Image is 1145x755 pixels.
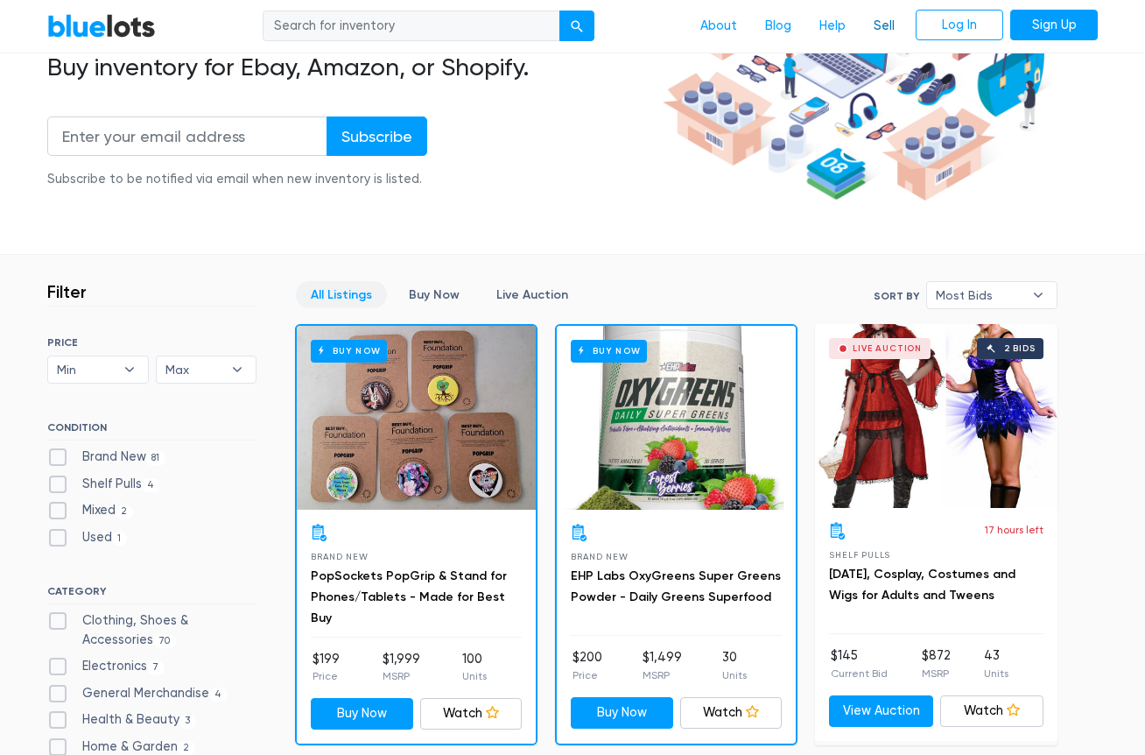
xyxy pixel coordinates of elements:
[481,281,583,308] a: Live Auction
[922,666,951,681] p: MSRP
[178,741,195,755] span: 2
[296,281,387,308] a: All Listings
[313,650,340,685] li: $199
[383,668,420,684] p: MSRP
[47,281,87,302] h3: Filter
[722,648,747,683] li: 30
[47,475,160,494] label: Shelf Pulls
[686,10,751,43] a: About
[571,697,673,729] a: Buy Now
[805,10,860,43] a: Help
[112,532,127,546] span: 1
[572,648,602,683] li: $200
[1020,282,1057,308] b: ▾
[47,585,256,604] h6: CATEGORY
[916,10,1003,41] a: Log In
[831,646,888,681] li: $145
[165,356,223,383] span: Max
[311,340,387,362] h6: Buy Now
[47,336,256,349] h6: PRICE
[47,684,228,703] label: General Merchandise
[853,344,922,353] div: Live Auction
[1004,344,1036,353] div: 2 bids
[984,646,1008,681] li: 43
[571,568,781,604] a: EHP Labs OxyGreens Super Greens Powder - Daily Greens Superfood
[940,695,1044,727] a: Watch
[57,356,115,383] span: Min
[147,660,165,674] span: 7
[111,356,148,383] b: ▾
[47,53,657,82] h2: Buy inventory for Ebay, Amazon, or Shopify.
[146,451,165,465] span: 81
[47,448,165,467] label: Brand New
[722,667,747,683] p: Units
[860,10,909,43] a: Sell
[985,522,1043,538] p: 17 hours left
[311,552,368,561] span: Brand New
[420,698,523,730] a: Watch
[313,668,340,684] p: Price
[984,666,1008,681] p: Units
[829,695,933,727] a: View Auction
[874,288,919,304] label: Sort By
[936,282,1023,308] span: Most Bids
[557,326,796,510] a: Buy Now
[680,697,783,729] a: Watch
[831,666,888,681] p: Current Bid
[47,421,256,441] h6: CONDITION
[47,13,156,39] a: BlueLots
[263,11,560,42] input: Search for inventory
[142,478,160,492] span: 4
[394,281,474,308] a: Buy Now
[153,634,176,648] span: 70
[751,10,805,43] a: Blog
[815,324,1057,508] a: Live Auction 2 bids
[327,116,427,156] input: Subscribe
[219,356,256,383] b: ▾
[47,170,427,189] div: Subscribe to be notified via email when new inventory is listed.
[571,552,628,561] span: Brand New
[643,667,682,683] p: MSRP
[47,501,133,520] label: Mixed
[829,567,1015,603] a: [DATE], Cosplay, Costumes and Wigs for Adults and Tweens
[1010,10,1098,41] a: Sign Up
[116,505,133,519] span: 2
[643,648,682,683] li: $1,499
[311,568,507,625] a: PopSockets PopGrip & Stand for Phones/Tablets - Made for Best Buy
[462,668,487,684] p: Units
[47,657,165,676] label: Electronics
[297,326,536,510] a: Buy Now
[311,698,413,730] a: Buy Now
[179,715,196,729] span: 3
[47,710,196,730] label: Health & Beauty
[47,116,327,156] input: Enter your email address
[209,688,228,702] span: 4
[462,650,487,685] li: 100
[922,646,951,681] li: $872
[47,611,256,649] label: Clothing, Shoes & Accessories
[572,667,602,683] p: Price
[47,528,127,547] label: Used
[383,650,420,685] li: $1,999
[829,550,890,560] span: Shelf Pulls
[571,340,647,362] h6: Buy Now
